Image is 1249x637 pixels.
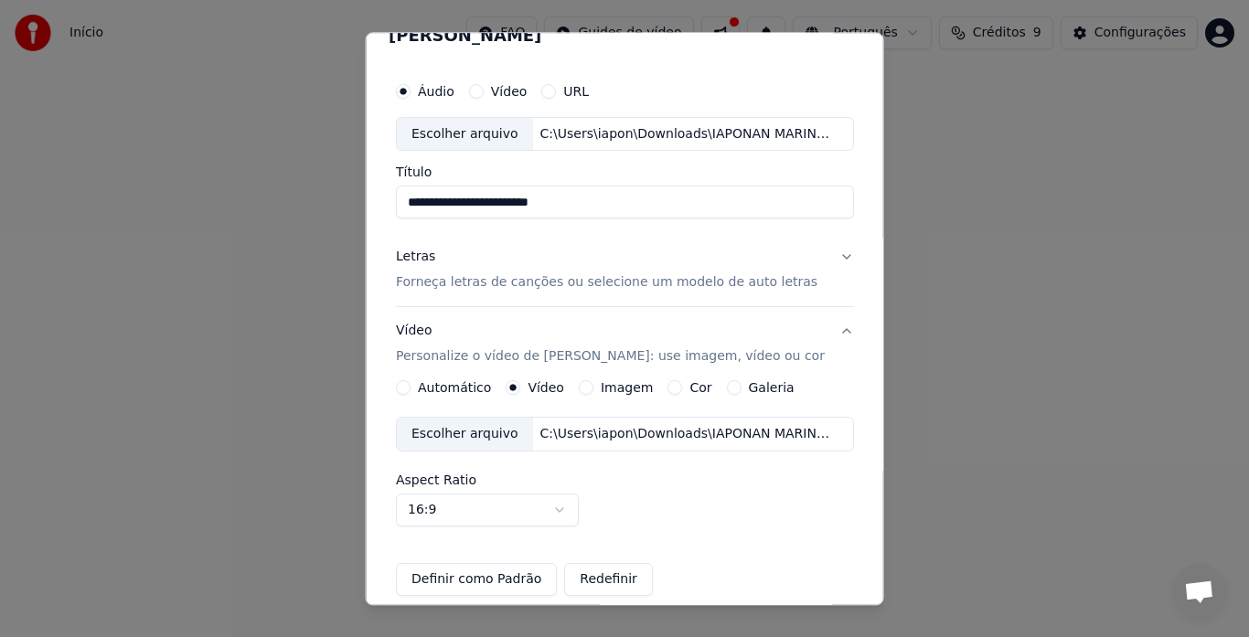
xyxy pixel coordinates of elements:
label: Automático [418,382,491,395]
label: Galeria [748,382,794,395]
button: Redefinir [564,564,653,597]
div: VídeoPersonalize o vídeo de [PERSON_NAME]: use imagem, vídeo ou cor [396,381,854,611]
div: C:\Users\iapon\Downloads\IAPONAN MARINS\MÚSICAS\Videos e Imagens Capcut\Caso\00. sax.mp4 [532,426,843,444]
button: LetrasForneça letras de canções ou selecione um modelo de auto letras [396,234,854,307]
label: Imagem [600,382,652,395]
label: URL [563,85,589,98]
label: Vídeo [528,382,564,395]
button: Definir como Padrão [396,564,557,597]
label: Cor [689,382,711,395]
div: Letras [396,249,435,267]
label: Título [396,166,854,179]
div: Escolher arquivo [397,118,533,151]
button: VídeoPersonalize o vídeo de [PERSON_NAME]: use imagem, vídeo ou cor [396,308,854,381]
div: C:\Users\iapon\Downloads\IAPONAN MARINS\MÚSICAS\MP3\CASO-394264-[PERSON_NAME].mp3 [532,125,843,143]
label: Áudio [418,85,454,98]
h2: [PERSON_NAME] [389,27,861,44]
label: Aspect Ratio [396,474,854,487]
div: Vídeo [396,323,825,366]
div: Escolher arquivo [397,419,533,451]
p: Forneça letras de canções ou selecione um modelo de auto letras [396,274,817,292]
p: Personalize o vídeo de [PERSON_NAME]: use imagem, vídeo ou cor [396,348,825,366]
label: Vídeo [490,85,527,98]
